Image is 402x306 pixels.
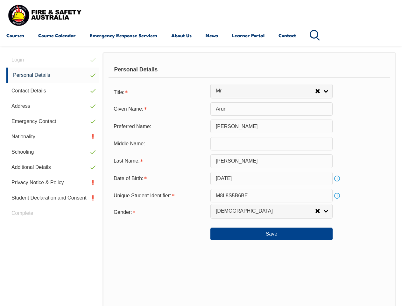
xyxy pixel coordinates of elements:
div: Personal Details [109,62,390,78]
span: Mr [216,88,315,94]
div: Unique Student Identifier is required. [109,190,210,202]
input: 10 Characters no 1, 0, O or I [210,189,333,202]
a: Learner Portal [232,28,264,43]
a: Schooling [6,144,99,160]
a: News [206,28,218,43]
div: Preferred Name: [109,120,210,132]
a: Course Calendar [38,28,76,43]
a: Address [6,98,99,114]
a: Info [333,174,342,183]
a: Info [333,191,342,200]
input: Select Date... [210,172,333,185]
a: Courses [6,28,24,43]
a: About Us [171,28,192,43]
div: Date of Birth is required. [109,172,210,185]
a: Additional Details [6,160,99,175]
span: [DEMOGRAPHIC_DATA] [216,208,315,215]
div: Title is required. [109,86,210,98]
a: Emergency Contact [6,114,99,129]
a: Privacy Notice & Policy [6,175,99,190]
div: Gender is required. [109,206,210,218]
a: Emergency Response Services [90,28,157,43]
div: Last Name is required. [109,155,210,167]
div: Middle Name: [109,138,210,150]
a: Student Declaration and Consent [6,190,99,206]
a: Contact [279,28,296,43]
div: Given Name is required. [109,103,210,115]
a: Contact Details [6,83,99,98]
a: Nationality [6,129,99,144]
a: Personal Details [6,68,99,83]
button: Save [210,228,333,240]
